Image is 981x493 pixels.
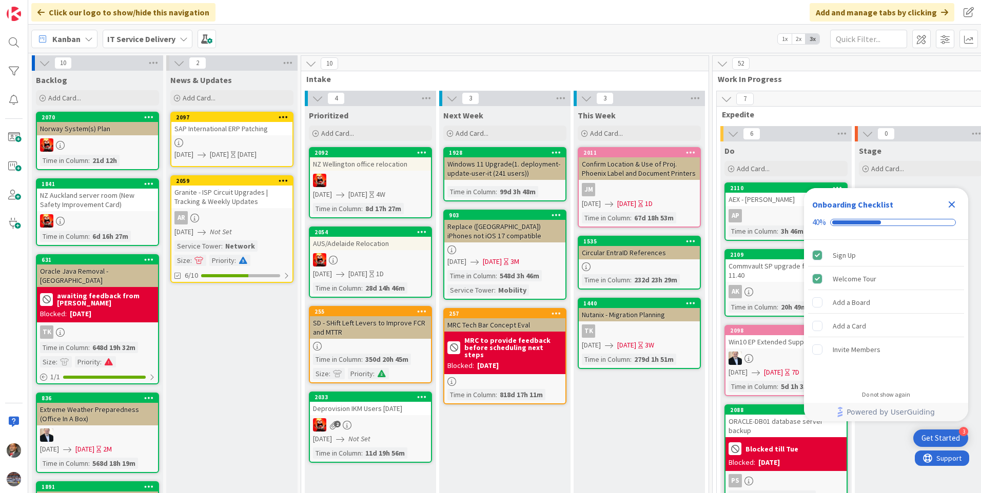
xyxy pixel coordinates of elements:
div: Time in Column [313,354,361,365]
img: VN [40,138,53,152]
img: Visit kanbanzone.com [7,7,21,21]
div: 903 [449,212,565,219]
span: Support [22,2,47,14]
span: Kanban [52,33,81,45]
div: 2098Win10 EP Extended Support [725,326,847,348]
div: 2M [103,444,112,455]
div: Welcome Tour [833,273,876,285]
span: [DATE] [174,149,193,160]
span: Powered by UserGuiding [847,406,935,418]
img: DP [7,443,21,458]
span: : [56,356,57,367]
div: 3W [645,340,654,351]
span: Intake [306,74,696,84]
div: 6d 16h 27m [90,231,131,242]
span: 1x [778,34,792,44]
span: Add Card... [321,129,354,138]
div: 1535 [583,238,700,245]
div: 2110 [725,183,847,193]
span: Prioritized [309,110,348,120]
div: Oracle Java Removal - [GEOGRAPHIC_DATA] [37,264,158,287]
span: Add Card... [737,164,770,173]
div: Welcome Tour is complete. [808,268,964,290]
div: Sign Up is complete. [808,244,964,266]
div: VN [310,253,431,266]
span: Next Week [443,110,483,120]
b: Blocked till Tue [745,445,798,453]
div: 2059 [176,177,292,184]
div: 2097SAP International ERP Patching [171,113,292,135]
div: Norway System(s) Plan [37,122,158,135]
div: 2110 [730,184,847,192]
span: 6/10 [185,270,198,281]
div: 2109 [725,250,847,259]
img: avatar [7,472,21,486]
span: [DATE] [210,149,229,160]
div: 631 [42,256,158,263]
span: 10 [321,57,338,70]
span: : [88,231,90,242]
span: 0 [877,128,895,140]
div: 99d 3h 48m [497,186,538,197]
span: 2 [189,57,206,69]
div: 3 [959,427,968,436]
div: Time in Column [40,342,88,353]
div: 1928 [444,148,565,157]
span: 4 [327,92,345,105]
div: AR [174,211,188,224]
div: SAP International ERP Patching [171,122,292,135]
div: Add a Card [833,320,866,332]
div: Footer [804,403,968,421]
span: : [496,186,497,197]
div: Extreme Weather Preparedness (Office In A Box) [37,403,158,425]
span: Add Card... [590,129,623,138]
span: [DATE] [617,198,636,209]
div: VN [310,418,431,432]
div: 1440Nutanix - Migration Planning [579,299,700,321]
div: 40% [812,218,826,227]
div: [DATE] [758,457,780,468]
div: 257 [444,309,565,318]
span: Do [724,146,735,156]
div: TK [37,325,158,339]
div: ORACLE-DB01 database server backup [725,415,847,437]
div: VN [37,214,158,228]
span: : [361,203,363,214]
div: Invite Members [833,343,880,356]
div: JM [579,183,700,196]
span: [DATE] [75,444,94,455]
div: 1841NZ Auckland server room (New Safety Improvement Card) [37,179,158,211]
span: : [361,354,363,365]
div: 257 [449,310,565,317]
span: : [329,368,330,379]
div: 2098 [730,327,847,334]
div: 2097 [176,114,292,121]
span: [DATE] [764,367,783,378]
span: : [234,255,236,266]
span: [DATE] [582,340,601,351]
div: Commvault SP upgrade from 11.36 to 11.40 [725,259,847,282]
div: MRC Tech Bar Concept Eval [444,318,565,332]
span: : [361,447,363,459]
div: AR [171,211,292,224]
div: 836 [37,394,158,403]
span: 3x [806,34,819,44]
div: AEX - [PERSON_NAME] [725,193,847,206]
div: Checklist items [804,240,968,384]
div: Open Get Started checklist, remaining modules: 3 [913,429,968,447]
span: 52 [732,57,750,70]
span: 3 [596,92,614,105]
div: Close Checklist [944,196,960,213]
div: TK [582,324,595,338]
div: Blocked: [40,309,67,319]
div: Time in Column [729,225,777,237]
div: 1440 [583,300,700,307]
div: 21d 12h [90,155,120,166]
a: Powered by UserGuiding [809,403,963,421]
div: 1841 [42,180,158,188]
div: SD - SHift Left Levers to Improve FCR and MTTR [310,316,431,339]
div: 2054 [310,228,431,237]
div: Deprovision IKM Users [DATE] [310,402,431,415]
div: 5d 1h 35m [778,381,816,392]
div: Time in Column [582,354,630,365]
